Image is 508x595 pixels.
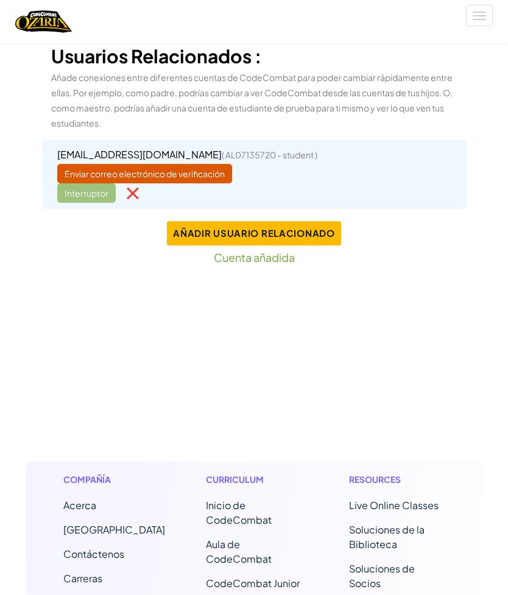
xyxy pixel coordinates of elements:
span: Inicio de CodeCombat [206,499,272,526]
p: Añade conexiones entre diferentes cuentas de CodeCombat para poder cambiar rápidamente entre ella... [51,70,457,131]
a: Soluciones de la Biblioteca [349,523,425,551]
h1: Compañía [63,473,160,486]
a: [GEOGRAPHIC_DATA] [63,523,165,536]
img: IconCloseRed.svg [123,184,143,203]
h1: Resources [349,473,445,486]
button: Enviar correo electrónico de verificación [57,164,232,183]
a: Carreras [63,572,102,585]
a: Acerca [63,499,96,512]
img: Home [15,9,72,34]
a: Aula de CodeCombat [206,538,272,565]
div: [EMAIL_ADDRESS][DOMAIN_NAME] [57,146,451,164]
button: Añadir Usuario Relacionado [167,221,340,245]
a: CodeCombat Junior [206,577,300,590]
span: Contáctenos [63,547,124,560]
a: Live Online Classes [349,499,439,512]
a: Ozaria by CodeCombat logo [15,9,72,34]
span: ( AL07135720 - student ) [222,149,317,160]
h3: Usuarios Relacionados : [51,43,457,70]
a: Soluciones de Socios [349,562,415,590]
h1: Curriculum [206,473,302,486]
